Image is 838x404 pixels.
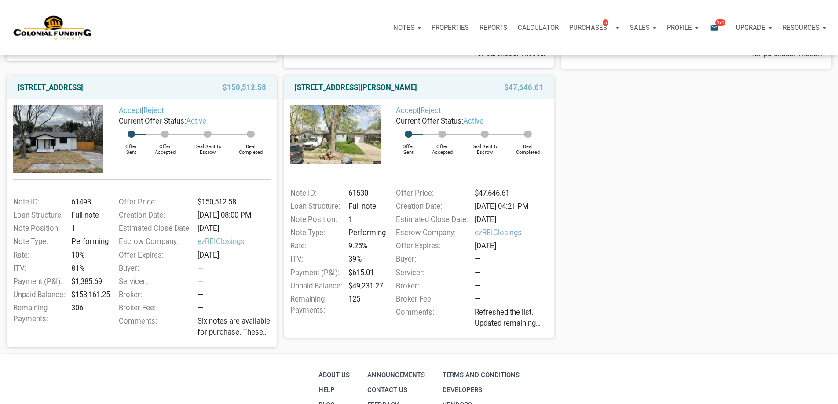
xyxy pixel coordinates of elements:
div: [DATE] [194,223,275,234]
div: ITV: [9,263,68,274]
div: Deal Sent to Escrow [184,138,231,155]
div: Escrow Company: [114,236,195,247]
div: Note ID: [286,188,345,199]
div: Offer Price: [114,197,195,207]
div: Remaining Payments: [9,302,68,324]
div: 61530 [345,188,385,199]
div: Loan Structure: [286,201,345,212]
a: [STREET_ADDRESS][PERSON_NAME] [295,82,417,93]
div: Servicer: [392,267,472,278]
div: 61493 [68,197,108,207]
div: 125 [345,294,385,316]
div: Offer Expires: [392,240,472,251]
img: 574463 [13,105,103,173]
div: Offer Price: [392,188,472,199]
button: Purchases5 [564,15,625,41]
div: Note Position: [286,214,345,225]
div: $150,512.58 [194,197,275,207]
button: Upgrade [731,15,777,41]
span: Refreshed the list. Updated remaining payments on a few notes. We have 8 notes available for purc... [475,307,552,329]
div: Creation Date: [114,210,195,221]
span: — [198,303,203,312]
i: email [709,22,720,33]
div: Creation Date: [392,201,472,212]
div: Estimated Close Date: [114,223,195,234]
div: [DATE] [472,240,552,251]
div: [DATE] [472,214,552,225]
a: Reject [421,106,441,115]
p: Sales [630,24,650,32]
span: | [119,106,164,115]
div: $1,385.69 [68,276,108,287]
div: Comments: [114,316,195,341]
div: 9.25% [345,240,385,251]
span: active [463,116,483,125]
span: 5 [603,19,608,26]
div: Deal Completed [509,138,548,155]
p: Calculator [518,24,559,32]
button: Sales [625,15,662,41]
button: Notes [388,15,426,41]
div: 306 [68,302,108,324]
span: $150,512.58 [223,82,266,93]
div: Full note [68,210,108,221]
div: Remaining Payments: [286,294,345,316]
div: $615.01 [345,267,385,278]
button: email174 [703,15,731,41]
div: 1 [68,223,108,234]
div: — [475,254,552,265]
div: — [475,267,552,278]
p: Reports [479,24,507,32]
div: Performing [345,227,385,238]
div: Buyer: [392,254,472,265]
div: Offer Accepted [146,138,184,155]
button: Resources [777,15,831,41]
p: Profile [667,24,692,32]
div: $153,161.25 [68,289,108,300]
div: Note Type: [9,236,68,247]
a: Properties [426,15,474,41]
p: Notes [393,24,414,32]
div: Estimated Close Date: [392,214,472,225]
span: $47,646.61 [504,82,543,93]
div: Broker: [392,280,472,291]
div: Unpaid Balance: [9,289,68,300]
span: Current Offer Status: [119,116,186,125]
div: Performing [68,236,108,247]
a: About Us [316,368,352,382]
span: ezREIClosings [475,227,552,238]
p: Upgrade [736,24,765,32]
img: 575873 [290,105,381,164]
span: ezREIClosings [198,236,275,247]
div: Loan Structure: [9,210,68,221]
div: [DATE] 08:00 PM [194,210,275,221]
div: Payment (P&I): [9,276,68,287]
div: Deal Completed [231,138,271,155]
div: Broker: [114,289,195,300]
div: 1 [345,214,385,225]
div: Offer Accepted [423,138,461,155]
div: Escrow Company: [392,227,472,238]
div: Note ID: [9,197,68,207]
a: Calculator [512,15,564,41]
a: Contact Us [365,382,427,397]
div: Servicer: [114,276,195,287]
span: 174 [715,19,725,26]
div: Broker Fee: [392,294,472,305]
a: Accept [119,106,142,115]
div: Comments: [392,307,472,332]
div: Payment (P&I): [286,267,345,278]
span: | [396,106,441,115]
div: Buyer: [114,263,195,274]
img: NoteUnlimited [13,15,92,41]
span: Current Offer Status: [396,116,463,125]
div: $47,646.61 [472,188,552,199]
div: Broker Fee: [114,302,195,313]
div: — [198,276,275,287]
button: Profile [662,15,704,41]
